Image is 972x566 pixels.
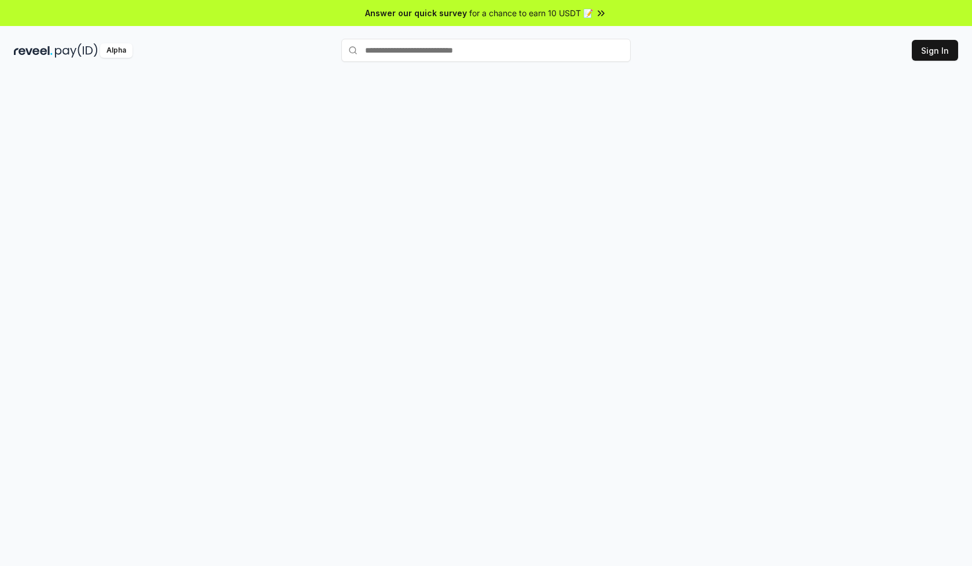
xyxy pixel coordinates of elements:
[14,43,53,58] img: reveel_dark
[912,40,958,61] button: Sign In
[100,43,132,58] div: Alpha
[469,7,593,19] span: for a chance to earn 10 USDT 📝
[55,43,98,58] img: pay_id
[365,7,467,19] span: Answer our quick survey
